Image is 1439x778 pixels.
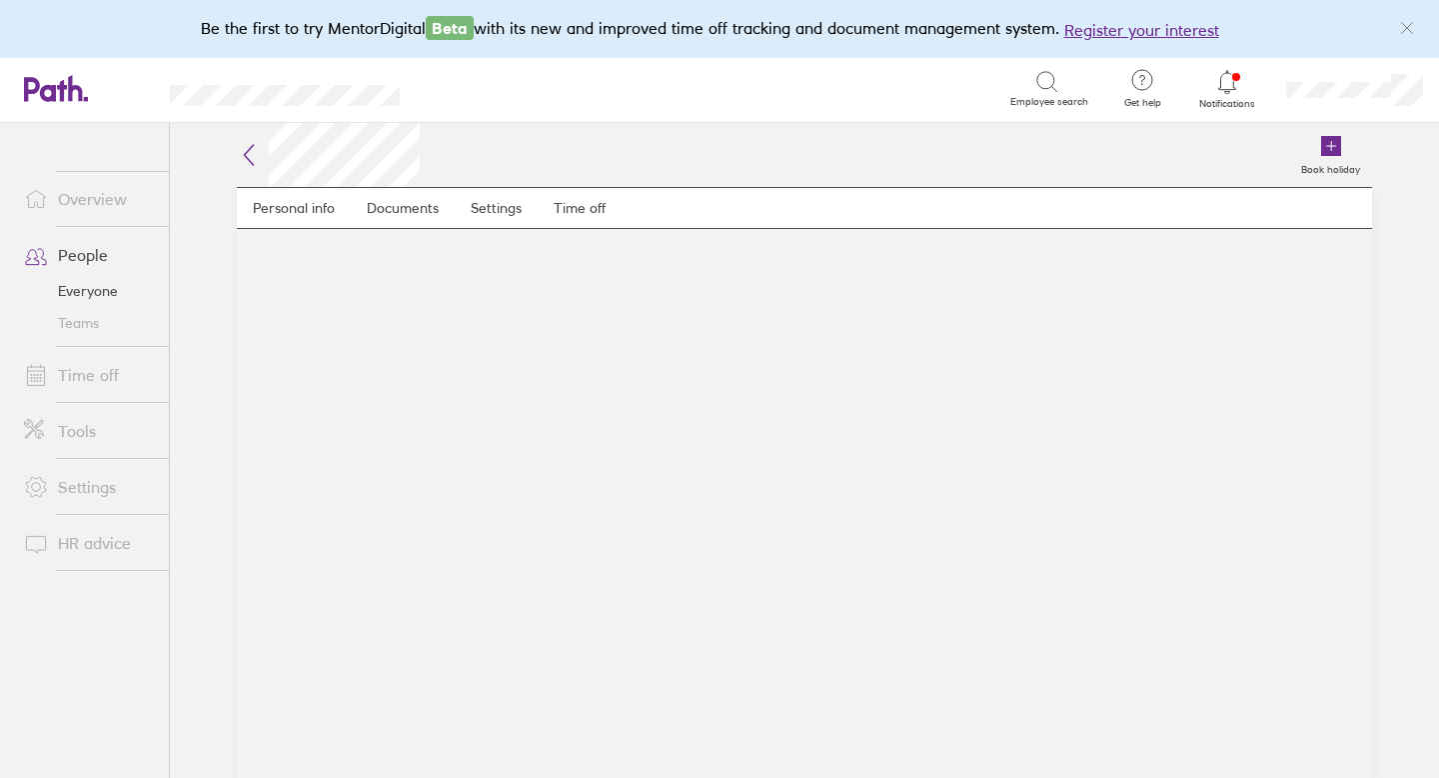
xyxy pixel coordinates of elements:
span: Notifications [1195,98,1260,110]
a: Personal info [237,188,351,228]
a: Documents [351,188,455,228]
a: Tools [8,411,169,451]
span: Beta [426,16,474,40]
span: Employee search [1010,96,1088,108]
a: Settings [8,467,169,507]
a: Time off [8,355,169,395]
a: People [8,235,169,275]
span: Get help [1110,97,1175,109]
a: Everyone [8,275,169,307]
a: HR advice [8,523,169,563]
a: Book holiday [1289,123,1372,187]
a: Settings [455,188,538,228]
a: Notifications [1195,68,1260,110]
label: Book holiday [1289,158,1372,176]
div: Be the first to try MentorDigital with its new and improved time off tracking and document manage... [201,16,1239,42]
div: Search [454,79,505,97]
button: Register your interest [1064,18,1219,42]
a: Overview [8,179,169,219]
a: Teams [8,307,169,339]
a: Time off [538,188,622,228]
